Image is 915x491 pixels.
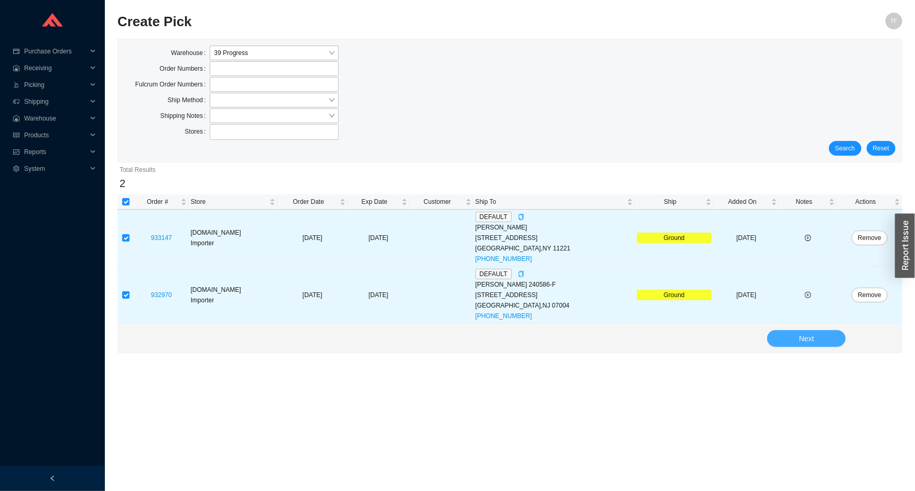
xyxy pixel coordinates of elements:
[191,285,275,305] div: [DOMAIN_NAME] Importer
[779,194,837,210] th: Notes sortable
[805,292,811,298] span: plus-circle
[858,233,881,243] span: Remove
[151,291,172,299] a: 932970
[24,144,87,160] span: Reports
[476,222,633,233] div: [PERSON_NAME]
[279,197,338,207] span: Order Date
[873,143,889,154] span: Reset
[805,235,811,241] span: plus-circle
[476,243,633,254] div: [GEOGRAPHIC_DATA] , NY 11221
[829,141,862,156] button: Search
[350,197,400,207] span: Exp Date
[476,312,532,320] a: [PHONE_NUMBER]
[410,194,473,210] th: Customer sortable
[891,13,897,29] span: IY
[13,166,20,172] span: setting
[635,194,714,210] th: Ship sortable
[24,160,87,177] span: System
[835,143,855,154] span: Search
[839,197,892,207] span: Actions
[24,60,87,77] span: Receiving
[476,290,633,300] div: [STREET_ADDRESS]
[348,194,410,210] th: Exp Date sortable
[852,288,888,302] button: Remove
[191,197,267,207] span: Store
[716,197,769,207] span: Added On
[518,271,524,277] span: copy
[637,197,704,207] span: Ship
[714,210,779,267] td: [DATE]
[714,267,779,324] td: [DATE]
[159,61,210,76] label: Order Numbers
[473,194,635,210] th: Ship To sortable
[858,290,881,300] span: Remove
[852,231,888,245] button: Remove
[185,124,210,139] label: Stores
[518,269,524,279] div: Copy
[476,212,512,222] span: DEFAULT
[24,110,87,127] span: Warehouse
[171,46,210,60] label: Warehouse
[867,141,896,156] button: Reset
[191,227,275,248] div: [DOMAIN_NAME] Importer
[277,194,348,210] th: Order Date sortable
[799,333,814,345] span: Next
[13,48,20,54] span: credit-card
[117,13,706,31] h2: Create Pick
[277,210,348,267] td: [DATE]
[136,197,179,207] span: Order #
[714,194,779,210] th: Added On sortable
[637,290,712,300] div: Ground
[151,234,172,242] a: 933147
[476,197,625,207] span: Ship To
[476,233,633,243] div: [STREET_ADDRESS]
[518,212,524,222] div: Copy
[637,233,712,243] div: Ground
[518,214,524,220] span: copy
[476,300,633,311] div: [GEOGRAPHIC_DATA] , NJ 07004
[476,269,512,279] span: DEFAULT
[24,43,87,60] span: Purchase Orders
[24,93,87,110] span: Shipping
[13,149,20,155] span: fund
[837,194,902,210] th: Actions sortable
[134,194,189,210] th: Order # sortable
[189,194,277,210] th: Store sortable
[135,77,210,92] label: Fulcrum Order Numbers
[168,93,210,107] label: Ship Method
[214,46,334,60] span: 39 Progress
[120,178,125,189] span: 2
[160,108,210,123] label: Shipping Notes
[120,165,900,175] div: Total Results
[476,279,633,290] div: [PERSON_NAME] 240586-F
[767,330,846,347] button: Next
[350,290,407,300] div: [DATE]
[24,127,87,144] span: Products
[350,233,407,243] div: [DATE]
[476,255,532,263] a: [PHONE_NUMBER]
[277,267,348,324] td: [DATE]
[24,77,87,93] span: Picking
[49,475,56,482] span: left
[412,197,464,207] span: Customer
[781,197,827,207] span: Notes
[13,132,20,138] span: read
